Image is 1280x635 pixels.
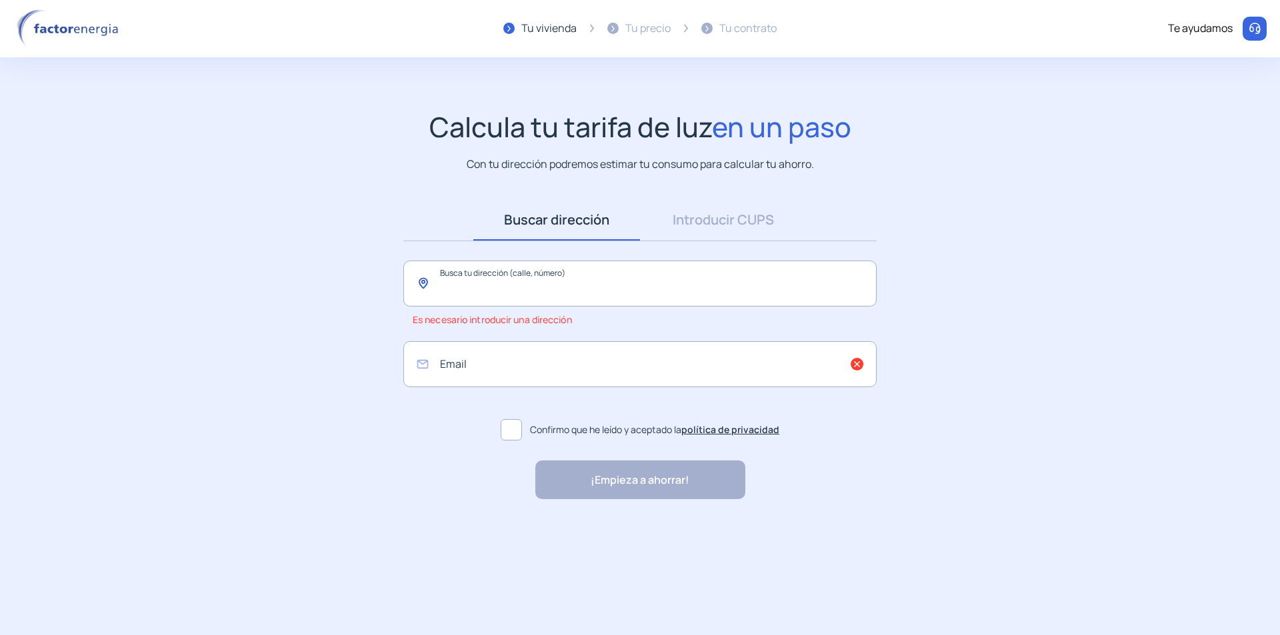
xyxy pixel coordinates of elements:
[1168,20,1233,37] div: Te ayudamos
[712,108,851,145] span: en un paso
[429,111,851,143] h1: Calcula tu tarifa de luz
[530,422,779,437] span: Confirmo que he leído y aceptado la
[13,9,127,48] img: logo factor
[625,20,671,37] div: Tu precio
[1248,22,1261,35] img: llamar
[521,20,577,37] div: Tu vivienda
[473,199,640,241] a: Buscar dirección
[681,423,779,436] a: política de privacidad
[719,20,777,37] div: Tu contrato
[640,199,807,241] a: Introducir CUPS
[467,156,814,173] p: Con tu dirección podremos estimar tu consumo para calcular tu ahorro.
[413,307,572,333] span: Es necesario introducir una dirección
